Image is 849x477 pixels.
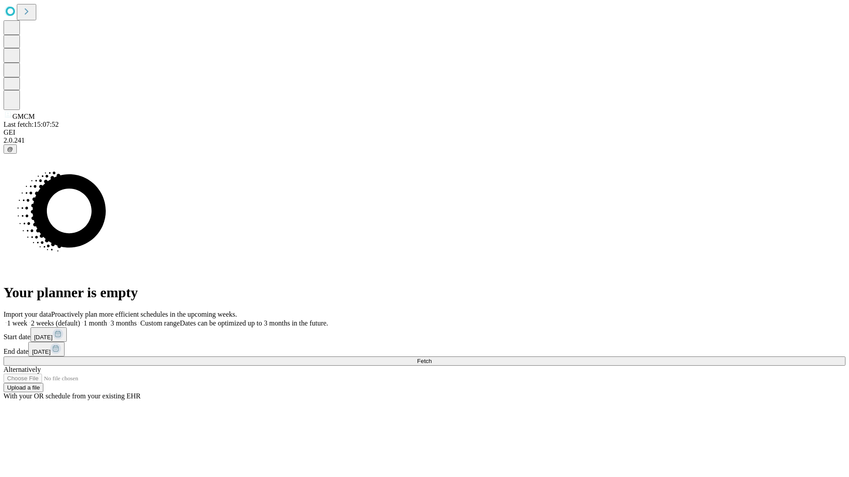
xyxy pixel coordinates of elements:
[4,136,845,144] div: 2.0.241
[4,356,845,366] button: Fetch
[32,348,50,355] span: [DATE]
[140,319,180,327] span: Custom range
[111,319,137,327] span: 3 months
[7,146,13,152] span: @
[12,113,35,120] span: GMCM
[31,327,67,342] button: [DATE]
[4,392,141,400] span: With your OR schedule from your existing EHR
[4,310,51,318] span: Import your data
[4,129,845,136] div: GEI
[84,319,107,327] span: 1 month
[51,310,237,318] span: Proactively plan more efficient schedules in the upcoming weeks.
[7,319,27,327] span: 1 week
[4,144,17,154] button: @
[4,121,59,128] span: Last fetch: 15:07:52
[4,327,845,342] div: Start date
[4,284,845,301] h1: Your planner is empty
[4,342,845,356] div: End date
[34,334,53,341] span: [DATE]
[4,366,41,373] span: Alternatively
[417,358,432,364] span: Fetch
[4,383,43,392] button: Upload a file
[180,319,328,327] span: Dates can be optimized up to 3 months in the future.
[31,319,80,327] span: 2 weeks (default)
[28,342,65,356] button: [DATE]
